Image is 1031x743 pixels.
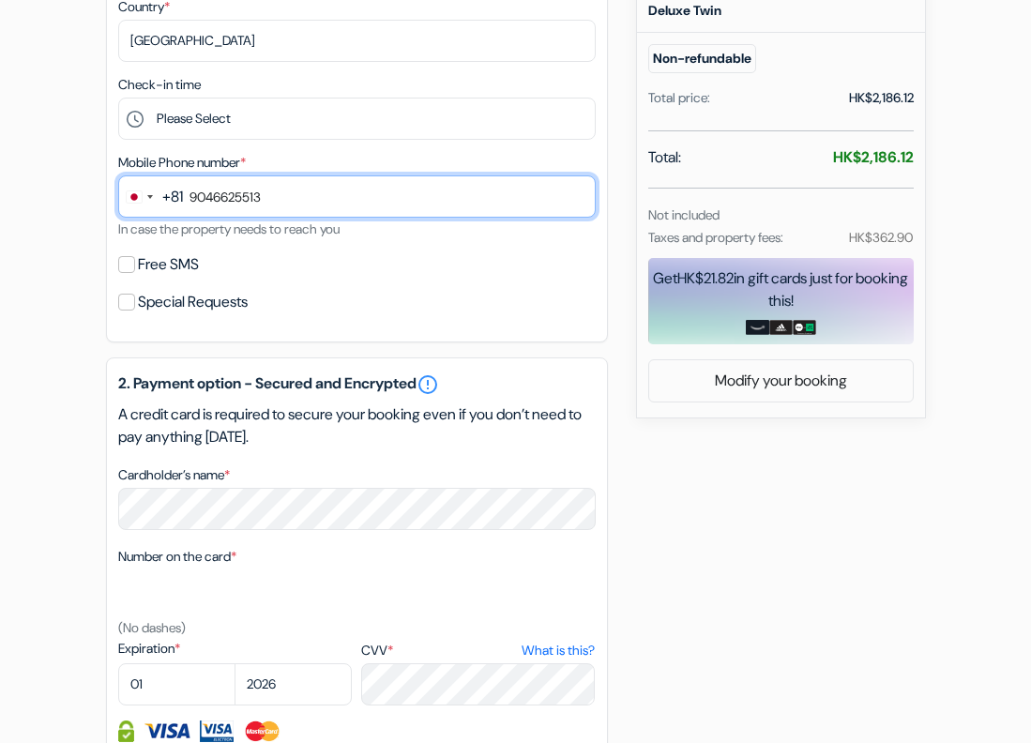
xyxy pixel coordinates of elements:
[648,229,783,246] small: Taxes and property fees:
[118,153,246,173] label: Mobile Phone number
[118,639,352,659] label: Expiration
[677,268,734,288] span: HK$21.82
[118,75,201,95] label: Check-in time
[849,229,913,246] small: HK$362.90
[118,403,596,448] p: A credit card is required to secure your booking even if you don’t need to pay anything [DATE].
[361,641,595,660] label: CVV
[144,720,190,742] img: Visa
[648,88,710,108] div: Total price:
[522,641,595,660] a: What is this?
[746,320,769,335] img: amazon-card-no-text.png
[118,619,186,636] small: (No dashes)
[649,363,913,399] a: Modify your booking
[162,186,183,208] div: +81
[769,320,793,335] img: adidas-card.png
[648,267,914,312] div: Get in gift cards just for booking this!
[648,146,681,169] span: Total:
[118,465,230,485] label: Cardholder’s name
[118,720,134,742] img: Credit card information fully secured and encrypted
[833,147,914,167] strong: HK$2,186.12
[648,44,756,73] small: Non-refundable
[648,206,720,223] small: Not included
[417,373,439,396] a: error_outline
[138,289,248,315] label: Special Requests
[793,320,816,335] img: uber-uber-eats-card.png
[243,720,281,742] img: Master Card
[119,176,183,217] button: Change country, selected Japan (+81)
[200,720,234,742] img: Visa Electron
[648,2,721,19] b: Deluxe Twin
[849,88,914,108] div: HK$2,186.12
[138,251,199,278] label: Free SMS
[118,547,236,567] label: Number on the card
[118,220,340,237] small: In case the property needs to reach you
[118,373,596,396] h5: 2. Payment option - Secured and Encrypted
